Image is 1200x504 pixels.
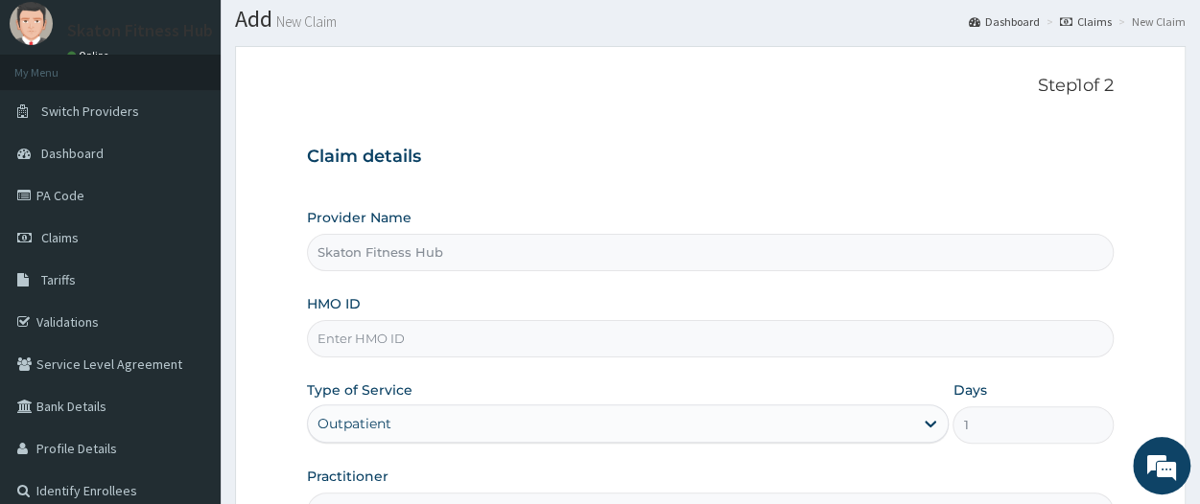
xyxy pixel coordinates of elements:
[1060,13,1112,30] a: Claims
[969,13,1040,30] a: Dashboard
[67,49,113,62] a: Online
[1114,13,1186,30] li: New Claim
[953,380,986,400] label: Days
[41,103,139,120] span: Switch Providers
[307,147,1114,168] h3: Claim details
[41,229,79,246] span: Claims
[307,380,412,400] label: Type of Service
[307,76,1114,97] p: Step 1 of 2
[235,7,1186,32] h1: Add
[10,2,53,45] img: User Image
[307,320,1114,357] input: Enter HMO ID
[307,467,388,486] label: Practitioner
[41,271,76,288] span: Tariffs
[272,14,337,29] small: New Claim
[307,294,361,313] label: HMO ID
[67,22,213,39] p: Skaton Fitness Hub
[307,208,412,227] label: Provider Name
[41,145,104,162] span: Dashboard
